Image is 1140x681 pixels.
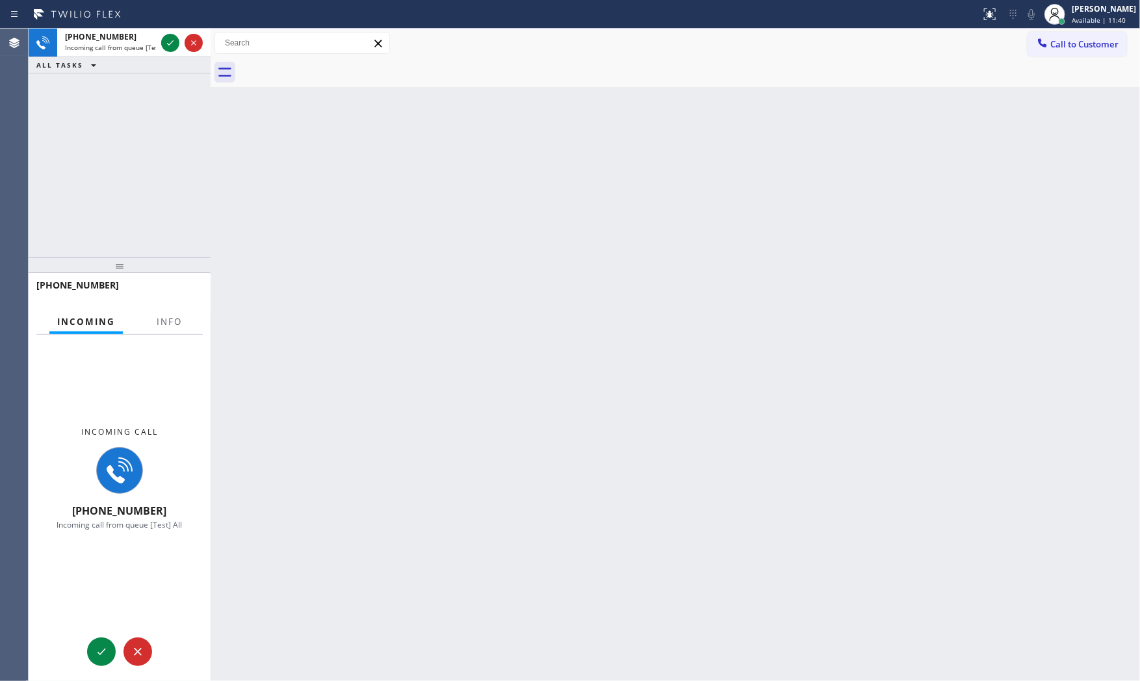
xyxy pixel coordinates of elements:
span: Incoming call from queue [Test] All [65,43,173,52]
button: Call to Customer [1028,32,1127,57]
button: Incoming [49,309,123,335]
input: Search [215,32,389,53]
span: Info [157,316,182,328]
button: ALL TASKS [29,57,109,73]
span: Available | 11:40 [1072,16,1126,25]
span: Incoming call [81,426,158,437]
span: ALL TASKS [36,60,83,70]
button: Reject [185,34,203,52]
span: [PHONE_NUMBER] [36,279,119,291]
button: Info [149,309,190,335]
button: Mute [1022,5,1041,23]
span: Incoming call from queue [Test] All [57,519,183,530]
div: [PERSON_NAME] [1072,3,1136,14]
span: [PHONE_NUMBER] [73,504,167,518]
button: Reject [123,637,152,666]
button: Accept [87,637,116,666]
button: Accept [161,34,179,52]
span: Call to Customer [1050,38,1119,50]
span: Incoming [57,316,115,328]
span: [PHONE_NUMBER] [65,31,136,42]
